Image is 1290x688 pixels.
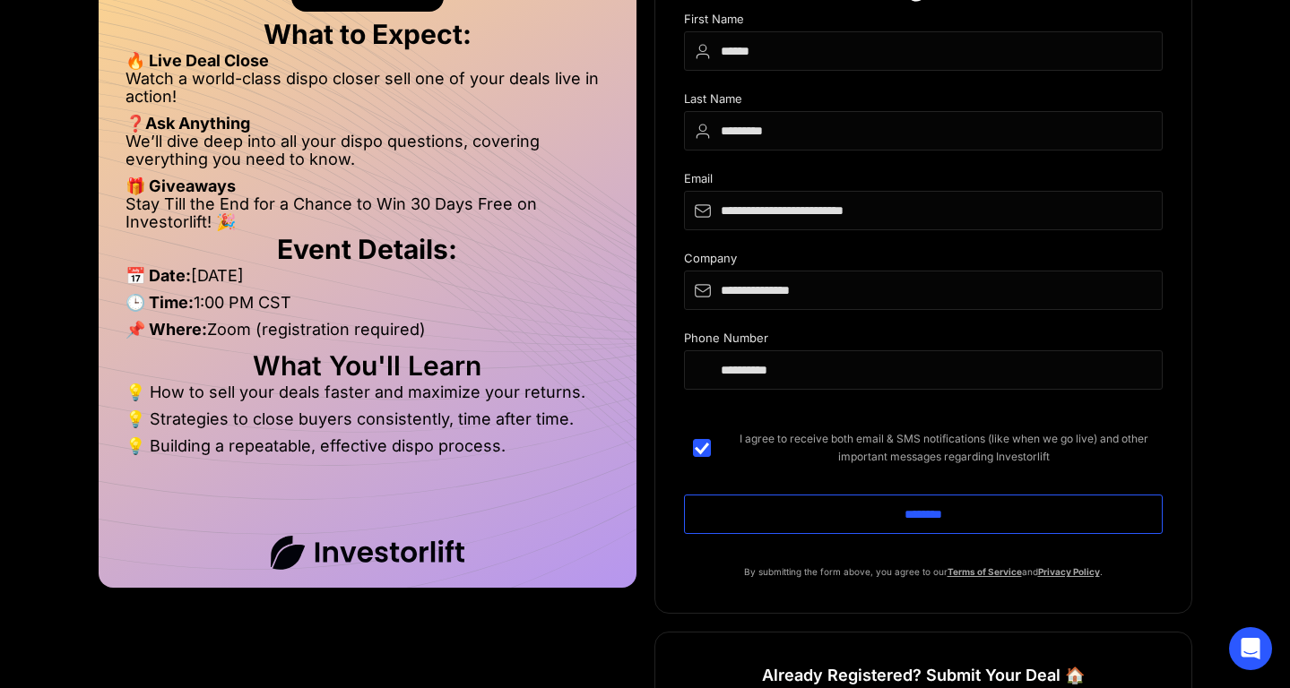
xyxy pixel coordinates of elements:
li: 💡 How to sell your deals faster and maximize your returns. [126,383,610,410]
li: Zoom (registration required) [126,321,610,348]
li: 💡 Strategies to close buyers consistently, time after time. [126,410,610,437]
div: Phone Number [684,331,1163,350]
a: Terms of Service [948,566,1022,577]
li: We’ll dive deep into all your dispo questions, covering everything you need to know. [126,133,610,177]
div: Last Name [684,92,1163,111]
h2: What You'll Learn [126,357,610,374]
strong: 🕒 Time: [126,293,194,312]
div: First Name [684,13,1163,31]
span: I agree to receive both email & SMS notifications (like when we go live) and other important mess... [725,430,1163,466]
p: By submitting the form above, you agree to our and . [684,563,1163,580]
li: [DATE] [126,267,610,294]
div: Open Intercom Messenger [1229,627,1272,670]
strong: 📌 Where: [126,320,207,339]
strong: 🎁 Giveaways [126,176,236,195]
li: 1:00 PM CST [126,294,610,321]
strong: Event Details: [277,233,457,265]
strong: ❓Ask Anything [126,114,250,133]
div: Email [684,172,1163,191]
li: Stay Till the End for a Chance to Win 30 Days Free on Investorlift! 🎉 [126,195,610,231]
li: 💡 Building a repeatable, effective dispo process. [126,437,610,455]
strong: 📅 Date: [126,266,191,285]
div: Company [684,252,1163,271]
form: DIspo Day Main Form [684,13,1163,563]
li: Watch a world-class dispo closer sell one of your deals live in action! [126,70,610,115]
strong: What to Expect: [264,18,472,50]
strong: 🔥 Live Deal Close [126,51,269,70]
a: Privacy Policy [1038,566,1100,577]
